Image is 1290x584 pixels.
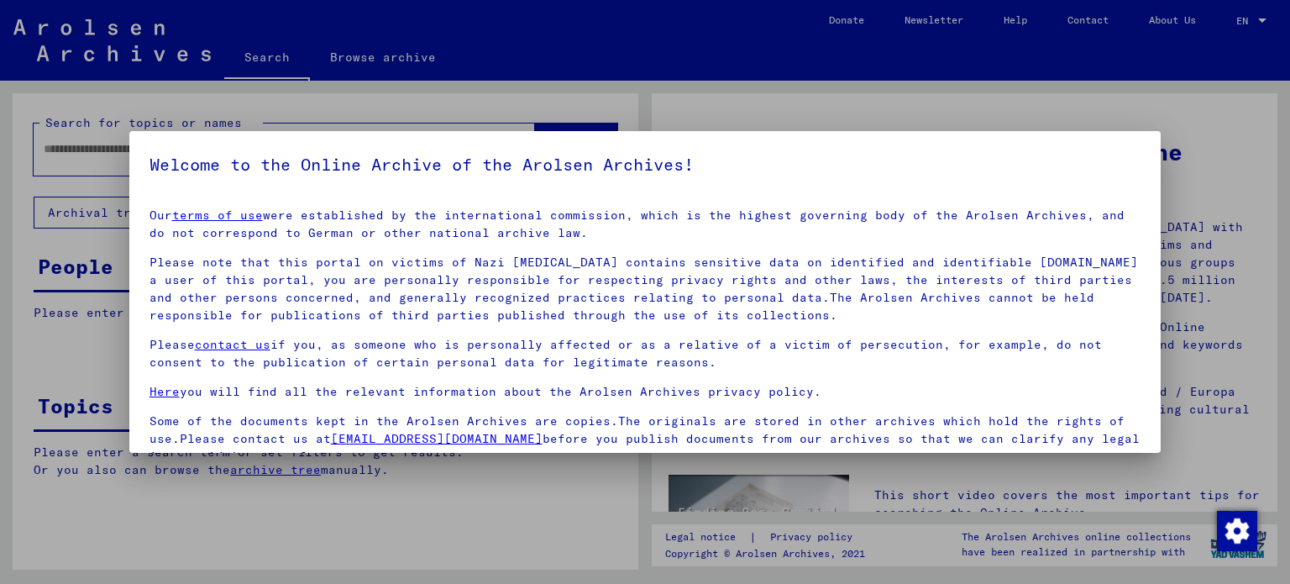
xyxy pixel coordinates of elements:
p: Some of the documents kept in the Arolsen Archives are copies.The originals are stored in other a... [149,413,1141,466]
a: Here [149,384,180,399]
img: Change consent [1217,511,1257,551]
a: contact us [195,337,270,352]
a: [EMAIL_ADDRESS][DOMAIN_NAME] [331,431,543,446]
p: Please if you, as someone who is personally affected or as a relative of a victim of persecution,... [149,336,1141,371]
a: terms of use [172,208,263,223]
p: Please note that this portal on victims of Nazi [MEDICAL_DATA] contains sensitive data on identif... [149,254,1141,324]
h5: Welcome to the Online Archive of the Arolsen Archives! [149,151,1141,178]
p: you will find all the relevant information about the Arolsen Archives privacy policy. [149,383,1141,401]
p: Our were established by the international commission, which is the highest governing body of the ... [149,207,1141,242]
